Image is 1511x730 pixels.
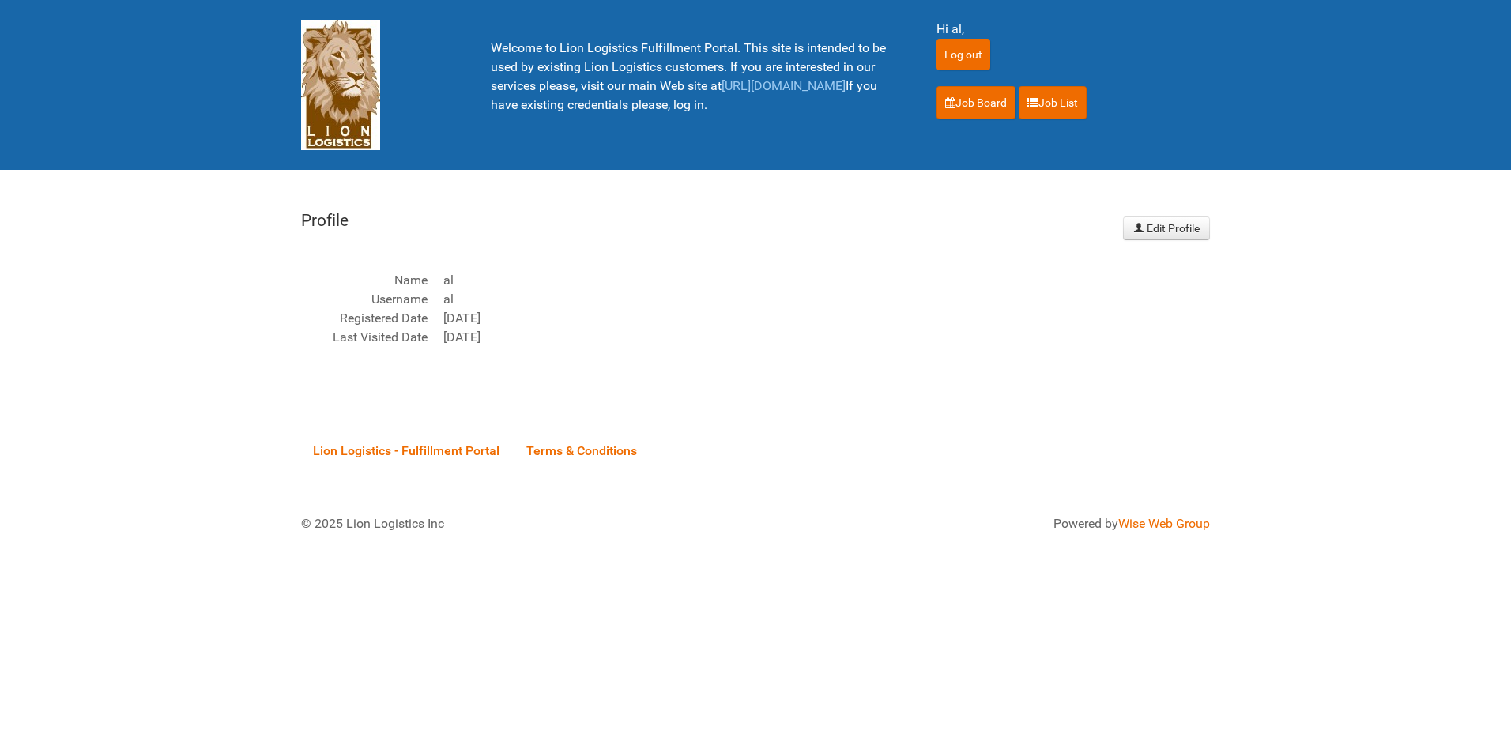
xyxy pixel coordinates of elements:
[301,209,1104,233] legend: Profile
[289,502,748,545] div: © 2025 Lion Logistics Inc
[443,328,1104,347] dd: [DATE]
[301,77,380,92] a: Lion Logistics
[443,309,1104,328] dd: [DATE]
[313,443,499,458] span: Lion Logistics - Fulfillment Portal
[301,425,511,474] a: Lion Logistics - Fulfillment Portal
[526,443,637,458] span: Terms & Conditions
[301,20,380,150] img: Lion Logistics
[1019,86,1087,119] a: Job List
[443,290,1104,309] dd: al
[301,271,428,290] dt: Name
[301,290,428,309] dt: Username
[514,425,649,474] a: Terms & Conditions
[1118,516,1210,531] a: Wise Web Group
[775,514,1210,533] div: Powered by
[301,328,428,347] dt: Last Visited Date
[491,39,897,115] p: Welcome to Lion Logistics Fulfillment Portal. This site is intended to be used by existing Lion L...
[936,39,990,70] input: Log out
[443,271,1104,290] dd: al
[936,86,1015,119] a: Job Board
[1123,216,1211,240] a: Edit Profile
[936,20,1210,39] div: Hi al,
[301,309,428,328] dt: Registered Date
[722,78,846,93] a: [URL][DOMAIN_NAME]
